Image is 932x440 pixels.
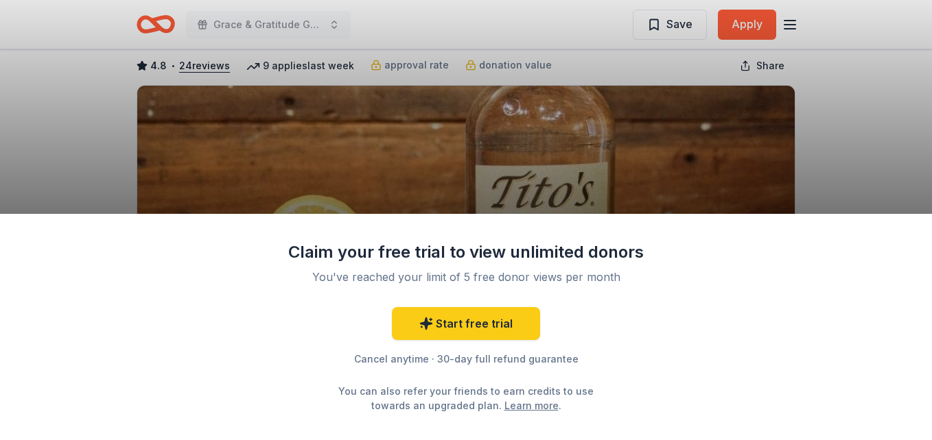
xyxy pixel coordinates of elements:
[504,398,559,413] a: Learn more
[288,241,644,263] div: Claim your free trial to view unlimited donors
[392,307,540,340] a: Start free trial
[304,269,628,285] div: You've reached your limit of 5 free donor views per month
[288,351,644,367] div: Cancel anytime · 30-day full refund guarantee
[326,384,606,413] div: You can also refer your friends to earn credits to use towards an upgraded plan. .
